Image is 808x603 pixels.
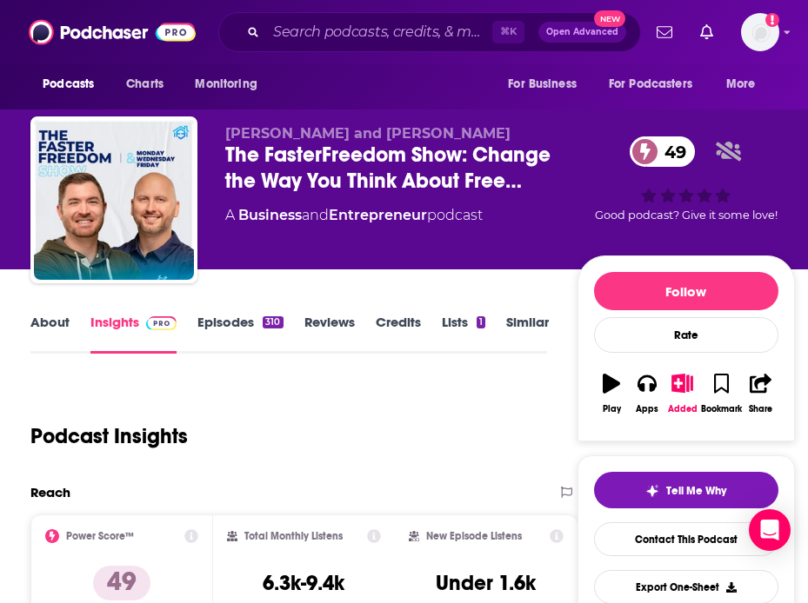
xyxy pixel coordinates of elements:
button: open menu [183,68,279,101]
span: Open Advanced [546,28,618,36]
a: About [30,314,70,354]
a: Credits [376,314,421,354]
span: More [726,72,756,96]
button: open menu [30,68,117,101]
a: Similar [506,314,549,354]
a: Reviews [304,314,355,354]
span: Podcasts [43,72,94,96]
button: open menu [714,68,778,101]
button: Added [664,362,700,425]
div: 1 [477,316,485,328]
a: Business [238,207,302,223]
button: Share [743,362,778,425]
button: Follow [594,272,778,310]
img: The FasterFreedom Show: Change the Way You Think About Freedom [34,120,194,280]
h1: Podcast Insights [30,423,188,449]
div: Bookmark [701,404,742,414]
h2: Reach [30,484,70,500]
span: For Business [508,72,577,96]
button: Show profile menu [741,13,779,51]
a: InsightsPodchaser Pro [90,314,177,354]
a: 49 [630,136,695,167]
h2: Power Score™ [66,530,134,542]
span: Good podcast? Give it some love! [595,209,778,222]
a: Show notifications dropdown [693,17,720,47]
img: Podchaser - Follow, Share and Rate Podcasts [29,16,196,49]
a: Charts [115,68,174,101]
button: Bookmark [700,362,743,425]
a: Episodes310 [197,314,283,354]
h2: New Episode Listens [426,530,522,542]
span: 49 [647,136,695,167]
a: Entrepreneur [329,207,427,223]
div: Play [603,404,621,414]
span: Tell Me Why [666,484,726,498]
span: Charts [126,72,164,96]
div: Open Intercom Messenger [749,509,791,551]
input: Search podcasts, credits, & more... [266,18,492,46]
h2: Total Monthly Listens [244,530,343,542]
span: ⌘ K [492,21,524,43]
a: Contact This Podcast [594,522,778,556]
span: Logged in as abirchfield [741,13,779,51]
button: Open AdvancedNew [538,22,626,43]
div: Share [749,404,772,414]
img: Podchaser Pro [146,316,177,330]
a: Show notifications dropdown [650,17,679,47]
span: New [594,10,625,27]
p: 49 [93,566,150,600]
button: Apps [629,362,664,425]
button: Play [594,362,630,425]
img: User Profile [741,13,779,51]
span: Monitoring [195,72,257,96]
div: 310 [263,316,283,328]
div: A podcast [225,205,483,226]
button: open menu [496,68,598,101]
h3: Under 1.6k [436,570,536,596]
div: Apps [636,404,658,414]
span: and [302,207,329,223]
div: Added [668,404,698,414]
a: Lists1 [442,314,485,354]
div: 49Good podcast? Give it some love! [578,125,795,233]
svg: Add a profile image [765,13,779,27]
span: [PERSON_NAME] and [PERSON_NAME] [225,125,511,142]
div: Search podcasts, credits, & more... [218,12,641,52]
img: tell me why sparkle [645,484,659,498]
div: Rate [594,317,778,353]
button: tell me why sparkleTell Me Why [594,472,778,508]
button: open menu [598,68,718,101]
span: For Podcasters [609,72,692,96]
h3: 6.3k-9.4k [263,570,344,596]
